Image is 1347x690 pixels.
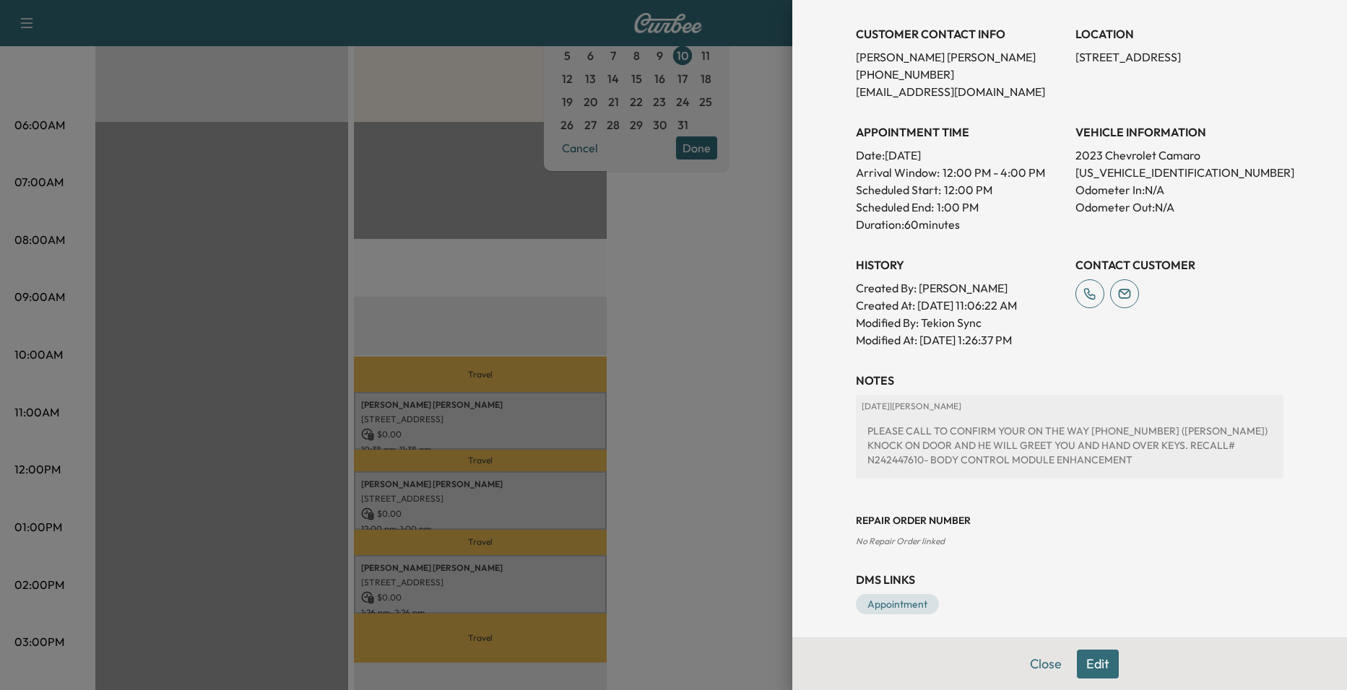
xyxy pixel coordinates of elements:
[856,123,1064,141] h3: APPOINTMENT TIME
[856,372,1283,389] h3: NOTES
[944,181,992,198] p: 12:00 PM
[1075,198,1283,216] p: Odometer Out: N/A
[1075,181,1283,198] p: Odometer In: N/A
[856,216,1064,233] p: Duration: 60 minutes
[856,536,945,546] span: No Repair Order linked
[856,314,1064,331] p: Modified By : Tekion Sync
[1075,256,1283,274] h3: CONTACT CUSTOMER
[856,25,1064,43] h3: CUSTOMER CONTACT INFO
[1075,48,1283,66] p: [STREET_ADDRESS]
[856,198,934,216] p: Scheduled End:
[856,83,1064,100] p: [EMAIL_ADDRESS][DOMAIN_NAME]
[856,164,1064,181] p: Arrival Window:
[856,331,1064,349] p: Modified At : [DATE] 1:26:37 PM
[1075,164,1283,181] p: [US_VEHICLE_IDENTIFICATION_NUMBER]
[856,256,1064,274] h3: History
[856,297,1064,314] p: Created At : [DATE] 11:06:22 AM
[943,164,1045,181] span: 12:00 PM - 4:00 PM
[856,48,1064,66] p: [PERSON_NAME] [PERSON_NAME]
[862,418,1278,473] div: PLEASE CALL TO CONFIRM YOUR ON THE WAY [PHONE_NUMBER] ([PERSON_NAME]) KNOCK ON DOOR AND HE WILL G...
[856,513,1283,528] h3: Repair Order number
[1075,123,1283,141] h3: VEHICLE INFORMATION
[856,66,1064,83] p: [PHONE_NUMBER]
[937,198,979,216] p: 1:00 PM
[856,147,1064,164] p: Date: [DATE]
[856,594,939,614] a: Appointment
[1075,147,1283,164] p: 2023 Chevrolet Camaro
[856,279,1064,297] p: Created By : [PERSON_NAME]
[862,401,1278,412] p: [DATE] | [PERSON_NAME]
[856,181,941,198] p: Scheduled Start:
[1077,650,1119,678] button: Edit
[856,571,1283,588] h3: DMS Links
[1021,650,1071,678] button: Close
[1075,25,1283,43] h3: LOCATION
